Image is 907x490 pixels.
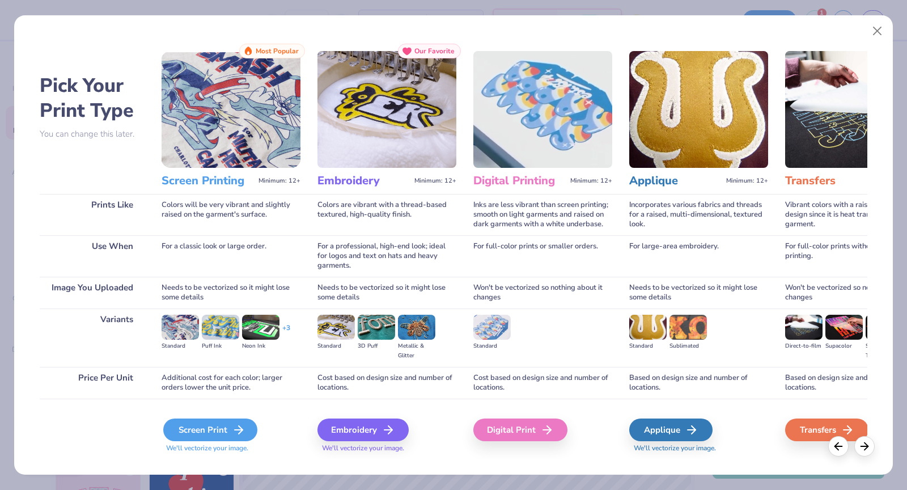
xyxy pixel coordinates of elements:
div: + 3 [282,323,290,343]
div: Needs to be vectorized so it might lose some details [629,277,768,309]
img: Screen Transfer [866,315,903,340]
div: Colors will be very vibrant and slightly raised on the garment's surface. [162,194,300,235]
img: Neon Ink [242,315,279,340]
div: Won't be vectorized so nothing about it changes [473,277,612,309]
div: Based on design size and number of locations. [629,367,768,399]
h3: Digital Printing [473,174,566,188]
span: We'll vectorize your image. [162,443,300,453]
div: Metallic & Glitter [398,341,435,361]
span: Minimum: 12+ [570,177,612,185]
span: Our Favorite [414,47,455,55]
div: Supacolor [825,341,863,351]
div: Sublimated [669,341,707,351]
h3: Applique [629,174,722,188]
div: Needs to be vectorized so it might lose some details [317,277,456,309]
div: Standard [162,341,199,351]
img: Digital Printing [473,51,612,168]
div: Colors are vibrant with a thread-based textured, high-quality finish. [317,194,456,235]
img: Applique [629,51,768,168]
div: Cost based on design size and number of locations. [317,367,456,399]
div: For full-color prints or smaller orders. [473,235,612,277]
span: Minimum: 12+ [726,177,768,185]
div: For large-area embroidery. [629,235,768,277]
button: Close [867,20,888,42]
div: Incorporates various fabrics and threads for a raised, multi-dimensional, textured look. [629,194,768,235]
div: Screen Print [163,419,257,441]
div: Applique [629,419,713,441]
img: Standard [317,315,355,340]
div: Cost based on design size and number of locations. [473,367,612,399]
img: Standard [473,315,511,340]
div: Prints Like [40,194,145,235]
img: Standard [629,315,667,340]
h2: Pick Your Print Type [40,73,145,123]
img: Screen Printing [162,51,300,168]
h3: Screen Printing [162,174,254,188]
div: For a professional, high-end look; ideal for logos and text on hats and heavy garments. [317,235,456,277]
img: Direct-to-film [785,315,823,340]
div: Additional cost for each color; larger orders lower the unit price. [162,367,300,399]
span: We'll vectorize your image. [629,443,768,453]
img: Metallic & Glitter [398,315,435,340]
div: Screen Transfer [866,341,903,361]
div: Standard [473,341,511,351]
span: We'll vectorize your image. [317,443,456,453]
div: Neon Ink [242,341,279,351]
div: Inks are less vibrant than screen printing; smooth on light garments and raised on dark garments ... [473,194,612,235]
div: Image You Uploaded [40,277,145,309]
img: Supacolor [825,315,863,340]
div: Needs to be vectorized so it might lose some details [162,277,300,309]
p: You can change this later. [40,129,145,139]
div: For a classic look or large order. [162,235,300,277]
img: Embroidery [317,51,456,168]
img: Sublimated [669,315,707,340]
h3: Embroidery [317,174,410,188]
div: Use When [40,235,145,277]
span: Minimum: 12+ [258,177,300,185]
h3: Transfers [785,174,878,188]
img: 3D Puff [358,315,395,340]
div: Price Per Unit [40,367,145,399]
span: Minimum: 12+ [414,177,456,185]
div: Direct-to-film [785,341,823,351]
div: Variants [40,309,145,367]
img: Standard [162,315,199,340]
div: Embroidery [317,419,409,441]
span: Most Popular [256,47,299,55]
div: 3D Puff [358,341,395,351]
img: Puff Ink [202,315,239,340]
div: Digital Print [473,419,567,441]
div: Standard [629,341,667,351]
div: Puff Ink [202,341,239,351]
div: Transfers [785,419,868,441]
div: Standard [317,341,355,351]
